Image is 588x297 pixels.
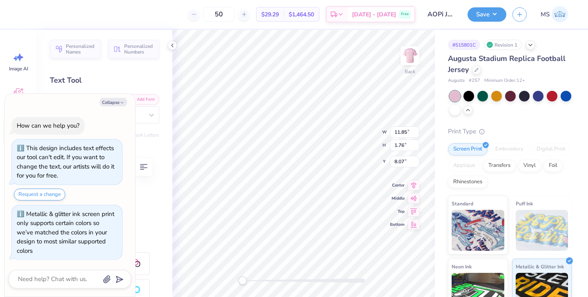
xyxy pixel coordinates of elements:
[516,199,533,208] span: Puff Ink
[452,199,473,208] span: Standard
[203,7,235,22] input: – –
[516,210,568,251] img: Puff Ink
[390,208,405,215] span: Top
[469,77,480,84] span: # 257
[401,11,409,17] span: Free
[17,122,80,130] div: How can we help you?
[390,195,405,202] span: Middle
[17,210,114,255] div: Metallic & glitter ink screen print only supports certain colors so we’ve matched the colors in y...
[50,40,101,59] button: Personalized Names
[405,68,415,75] div: Back
[543,160,563,172] div: Foil
[518,160,541,172] div: Vinyl
[452,210,504,251] img: Standard
[483,160,516,172] div: Transfers
[390,221,405,228] span: Bottom
[448,160,481,172] div: Applique
[108,40,159,59] button: Personalized Numbers
[448,77,465,84] span: Augusta
[448,54,566,74] span: Augusta Stadium Replica Football Jersey
[261,10,279,19] span: $29.29
[126,94,159,105] button: Add Font
[238,277,247,285] div: Accessibility label
[9,65,28,72] span: Image AI
[490,143,529,155] div: Embroidery
[17,144,114,180] div: This design includes text effects our tool can't edit. If you want to change the text, our artist...
[552,6,568,22] img: Madeline Schoner
[468,7,506,22] button: Save
[484,77,525,84] span: Minimum Order: 12 +
[531,143,571,155] div: Digital Print
[289,10,314,19] span: $1,464.50
[452,262,472,271] span: Neon Ink
[100,98,127,106] button: Collapse
[421,6,461,22] input: Untitled Design
[448,127,572,136] div: Print Type
[402,47,418,64] img: Back
[50,75,159,86] div: Text Tool
[448,176,488,188] div: Rhinestones
[541,10,550,19] span: MS
[14,189,65,200] button: Request a change
[484,40,522,50] div: Revision 1
[448,143,488,155] div: Screen Print
[124,43,154,55] span: Personalized Numbers
[352,10,396,19] span: [DATE] - [DATE]
[448,40,480,50] div: # 515801C
[516,262,564,271] span: Metallic & Glitter Ink
[66,43,96,55] span: Personalized Names
[537,6,572,22] a: MS
[390,182,405,189] span: Center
